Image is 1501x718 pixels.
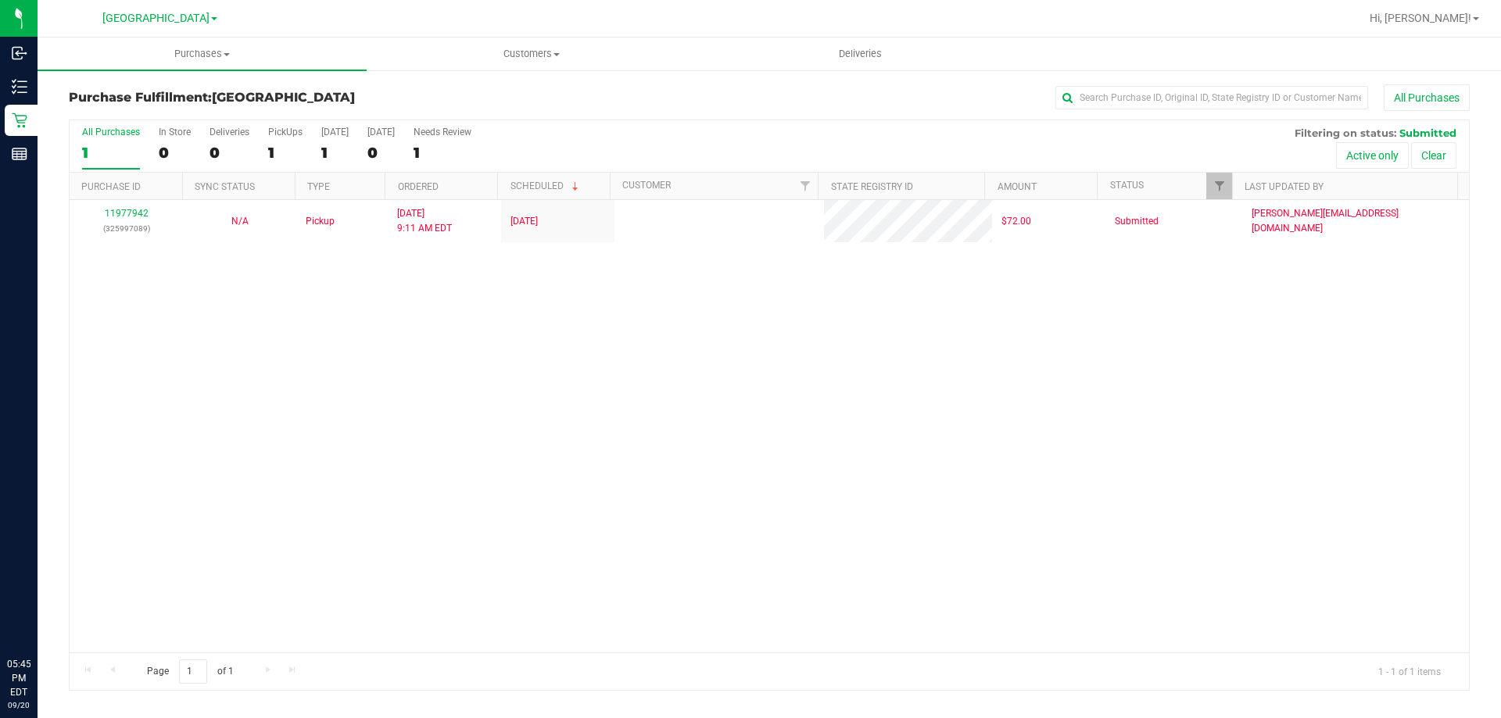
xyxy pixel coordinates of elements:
[12,146,27,162] inline-svg: Reports
[307,181,330,192] a: Type
[38,38,367,70] a: Purchases
[1370,12,1471,24] span: Hi, [PERSON_NAME]!
[367,144,395,162] div: 0
[696,38,1025,70] a: Deliveries
[510,214,538,229] span: [DATE]
[268,127,303,138] div: PickUps
[398,181,439,192] a: Ordered
[195,181,255,192] a: Sync Status
[367,47,695,61] span: Customers
[414,127,471,138] div: Needs Review
[1399,127,1456,139] span: Submitted
[46,591,65,609] iframe: Resource center unread badge
[397,206,452,236] span: [DATE] 9:11 AM EDT
[1001,214,1031,229] span: $72.00
[231,214,249,229] button: N/A
[81,181,141,192] a: Purchase ID
[1252,206,1460,236] span: [PERSON_NAME][EMAIL_ADDRESS][DOMAIN_NAME]
[818,47,903,61] span: Deliveries
[12,113,27,128] inline-svg: Retail
[1245,181,1324,192] a: Last Updated By
[1384,84,1470,111] button: All Purchases
[1115,214,1159,229] span: Submitted
[321,127,349,138] div: [DATE]
[210,127,249,138] div: Deliveries
[12,79,27,95] inline-svg: Inventory
[159,144,191,162] div: 0
[82,127,140,138] div: All Purchases
[7,699,30,711] p: 09/20
[792,173,818,199] a: Filter
[79,221,174,236] p: (325997089)
[7,657,30,699] p: 05:45 PM EDT
[1110,180,1144,191] a: Status
[321,144,349,162] div: 1
[16,593,63,640] iframe: Resource center
[1411,142,1456,169] button: Clear
[1336,142,1409,169] button: Active only
[1206,173,1232,199] a: Filter
[831,181,913,192] a: State Registry ID
[210,144,249,162] div: 0
[414,144,471,162] div: 1
[1366,659,1453,683] span: 1 - 1 of 1 items
[179,659,207,684] input: 1
[1055,86,1368,109] input: Search Purchase ID, Original ID, State Registry ID or Customer Name...
[38,47,367,61] span: Purchases
[82,144,140,162] div: 1
[510,180,582,191] a: Scheduled
[212,90,355,105] span: [GEOGRAPHIC_DATA]
[159,127,191,138] div: In Store
[367,38,696,70] a: Customers
[998,181,1037,192] a: Amount
[134,659,246,684] span: Page of 1
[622,180,671,191] a: Customer
[12,45,27,61] inline-svg: Inbound
[105,208,149,219] a: 11977942
[69,91,536,105] h3: Purchase Fulfillment:
[102,12,210,25] span: [GEOGRAPHIC_DATA]
[306,214,335,229] span: Pickup
[268,144,303,162] div: 1
[367,127,395,138] div: [DATE]
[1295,127,1396,139] span: Filtering on status:
[231,216,249,227] span: Not Applicable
